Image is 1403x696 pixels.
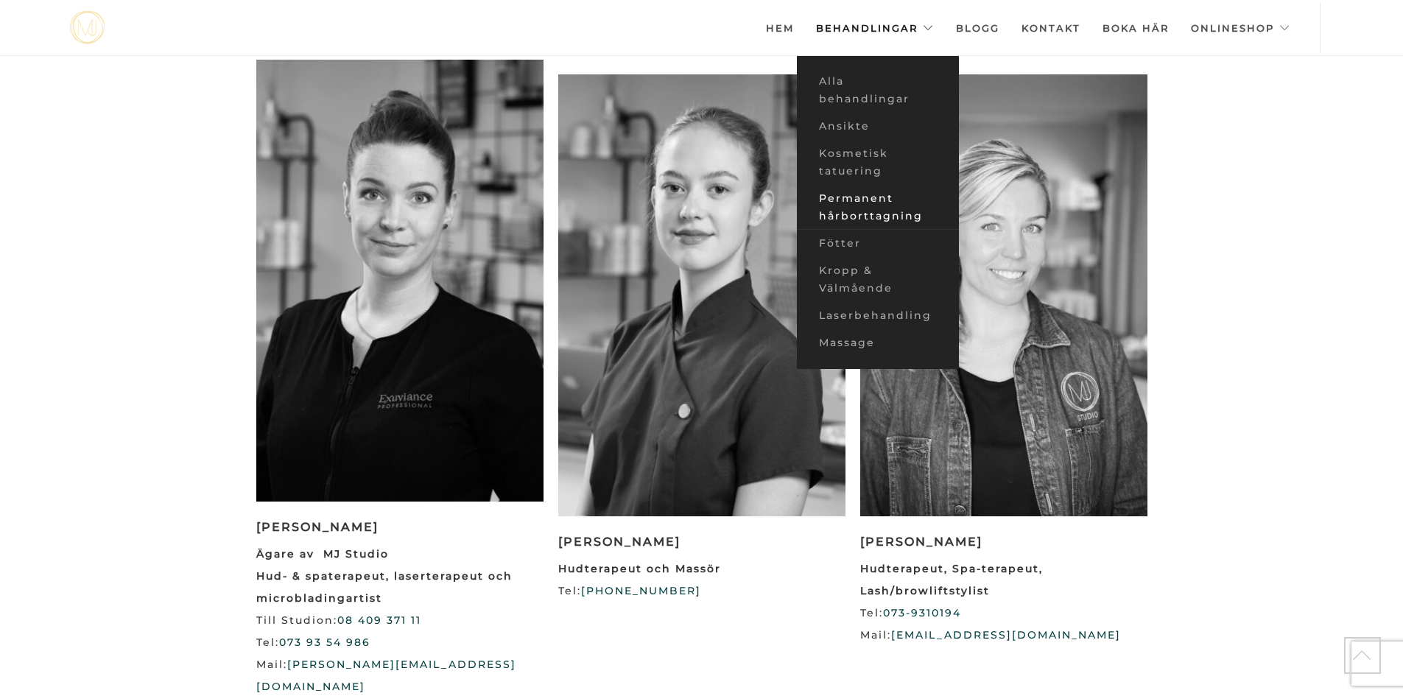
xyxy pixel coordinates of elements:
a: 08 409 371 11 [337,614,421,627]
a: Ansikte [797,113,959,140]
a: Kontakt [1022,2,1080,54]
a: 073-9310194 [883,606,961,619]
a: Behandlingar [816,2,934,54]
a: 073 93 54 986 [279,636,370,649]
a: Laserbehandling [797,302,959,329]
a: Fötter [797,230,959,257]
a: Massage [797,329,959,356]
a: [PERSON_NAME][EMAIL_ADDRESS][DOMAIN_NAME] [256,658,516,693]
a: Kropp & Välmående [797,257,959,302]
p: Tel: [558,558,845,602]
h3: [PERSON_NAME] [558,535,845,549]
strong: Hudterapeut och Massör [558,562,721,575]
h3: [PERSON_NAME] [860,535,1147,549]
a: Blogg [956,2,999,54]
a: Kosmetisk tatuering [797,140,959,185]
a: Hem [766,2,794,54]
img: mjstudio [70,11,105,44]
p: Tel: Mail: [860,558,1147,646]
strong: Hudterapeut, Spa-terapeut, Lash/browliftstylist [860,562,1043,597]
a: Onlineshop [1191,2,1290,54]
a: mjstudio mjstudio mjstudio [70,11,105,44]
h3: [PERSON_NAME] [256,520,544,534]
a: Boka här [1103,2,1169,54]
strong: Ägare av MJ Studio Hud- & spaterapeut, laserterapeut och microbladingartist [256,547,513,605]
a: [PHONE_NUMBER] [581,584,701,597]
a: [EMAIL_ADDRESS][DOMAIN_NAME] [891,628,1121,641]
a: Permanent hårborttagning [797,185,959,230]
a: Alla behandlingar [797,68,959,113]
